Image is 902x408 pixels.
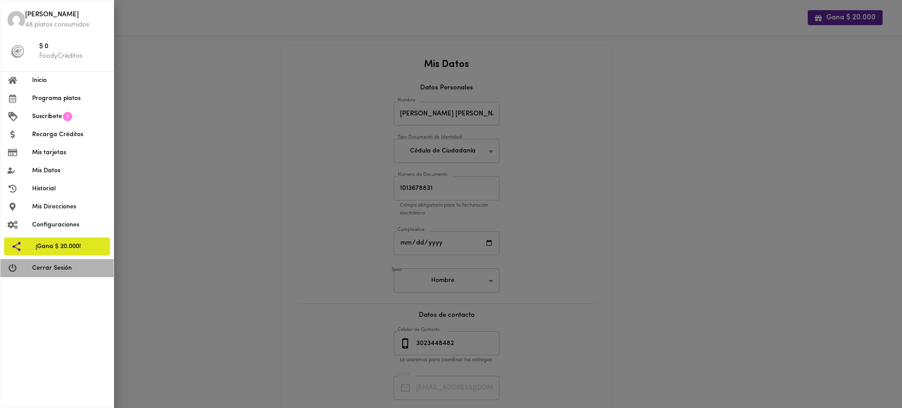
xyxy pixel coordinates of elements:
[39,52,107,61] p: FoodyCréditos
[32,263,107,273] span: Cerrar Sesión
[32,94,107,103] span: Programa platos
[32,112,62,121] span: Suscríbete
[32,130,107,139] span: Recarga Créditos
[36,242,103,251] span: ¡Gana $ 20.000!
[851,357,893,399] iframe: Messagebird Livechat Widget
[11,45,24,58] img: foody-creditos-black.png
[32,184,107,193] span: Historial
[32,148,107,157] span: Mis tarjetas
[32,166,107,175] span: Mis Datos
[32,76,107,85] span: Inicio
[25,10,107,20] span: [PERSON_NAME]
[32,220,107,230] span: Configuraciones
[32,202,107,211] span: Mis Direcciones
[39,42,107,52] span: $ 0
[25,20,107,30] p: 48 platos consumidos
